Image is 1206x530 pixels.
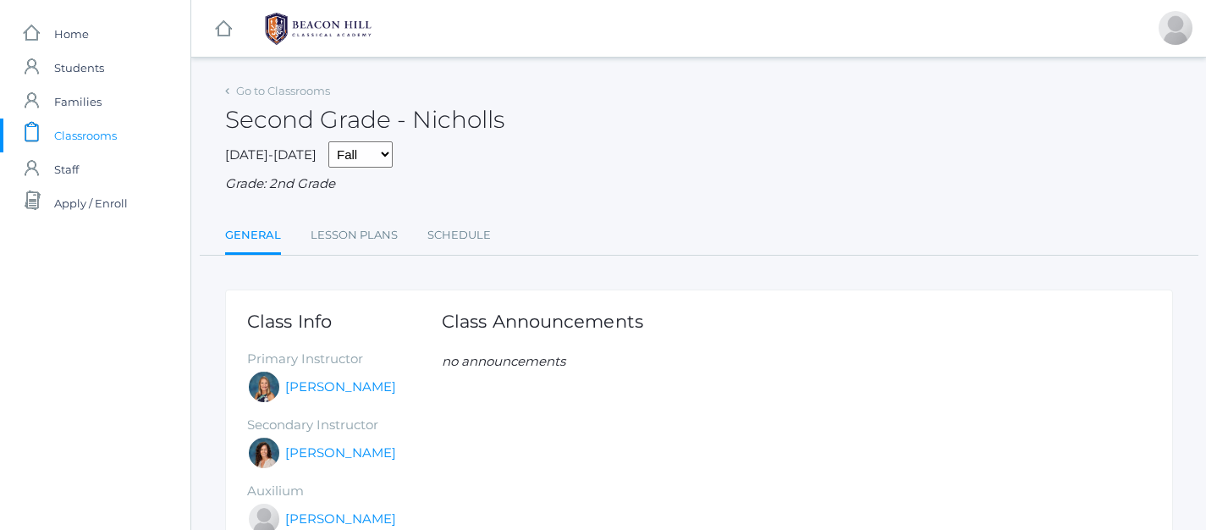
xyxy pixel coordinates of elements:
h1: Class Info [247,312,442,331]
em: no announcements [442,353,565,369]
span: Staff [54,152,79,186]
div: Cari Burke [247,436,281,470]
div: Grade: 2nd Grade [225,174,1173,194]
a: Go to Classrooms [236,84,330,97]
a: Schedule [427,218,491,252]
div: Courtney Nicholls [247,370,281,404]
h5: Auxilium [247,484,442,499]
a: General [225,218,281,255]
h5: Primary Instructor [247,352,442,367]
h1: Class Announcements [442,312,643,331]
div: Grace Sun [1159,11,1192,45]
a: Lesson Plans [311,218,398,252]
span: Students [54,51,104,85]
h2: Second Grade - Nicholls [225,107,504,133]
span: [DATE]-[DATE] [225,146,317,163]
span: Families [54,85,102,119]
h5: Secondary Instructor [247,418,442,433]
span: Apply / Enroll [54,186,128,220]
img: 1_BHCALogos-05.png [255,8,382,50]
span: Home [54,17,89,51]
a: [PERSON_NAME] [285,444,396,463]
a: [PERSON_NAME] [285,510,396,529]
span: Classrooms [54,119,117,152]
a: [PERSON_NAME] [285,378,396,397]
